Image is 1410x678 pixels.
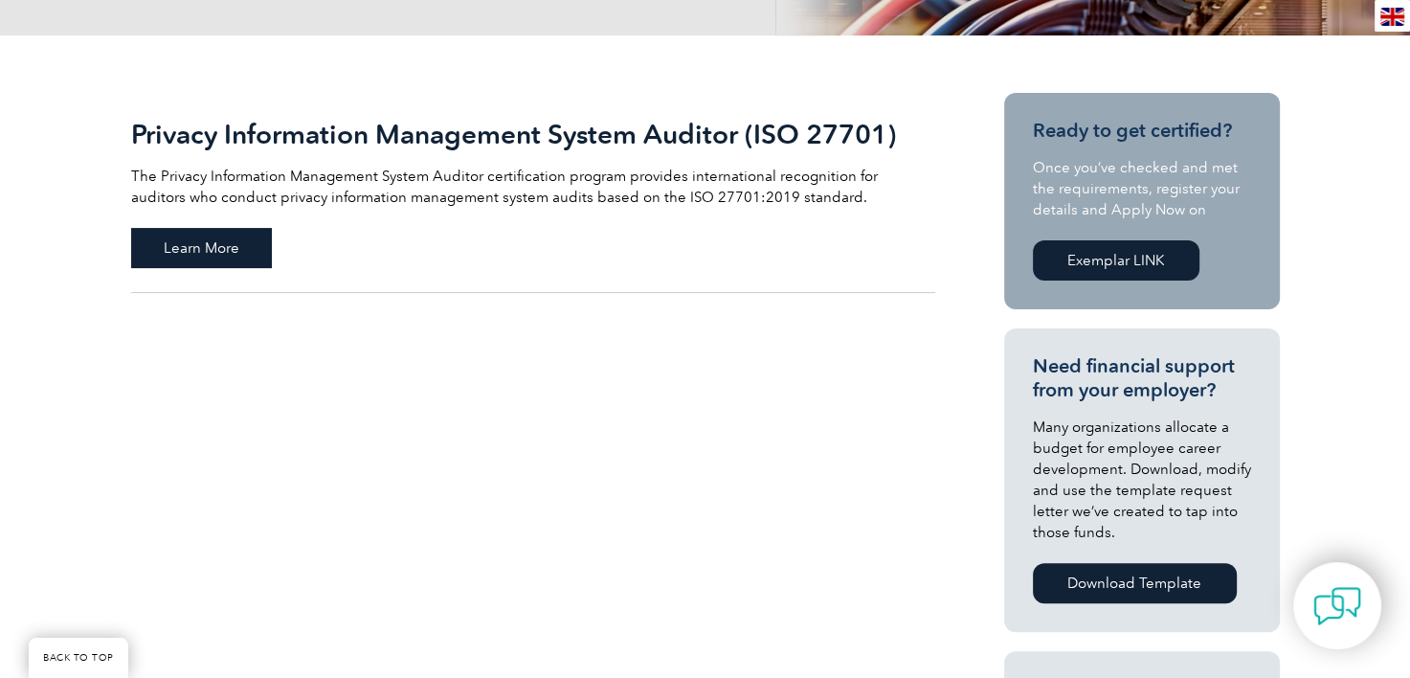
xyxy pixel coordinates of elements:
[1033,354,1251,402] h3: Need financial support from your employer?
[131,93,935,293] a: Privacy Information Management System Auditor (ISO 27701) The Privacy Information Management Syst...
[1033,563,1237,603] a: Download Template
[131,228,272,268] span: Learn More
[1033,240,1199,281] a: Exemplar LINK
[1033,157,1251,220] p: Once you’ve checked and met the requirements, register your details and Apply Now on
[131,166,935,208] p: The Privacy Information Management System Auditor certification program provides international re...
[1380,8,1404,26] img: en
[29,638,128,678] a: BACK TO TOP
[1313,582,1361,630] img: contact-chat.png
[1033,417,1251,543] p: Many organizations allocate a budget for employee career development. Download, modify and use th...
[131,119,935,149] h2: Privacy Information Management System Auditor (ISO 27701)
[1033,119,1251,143] h3: Ready to get certified?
